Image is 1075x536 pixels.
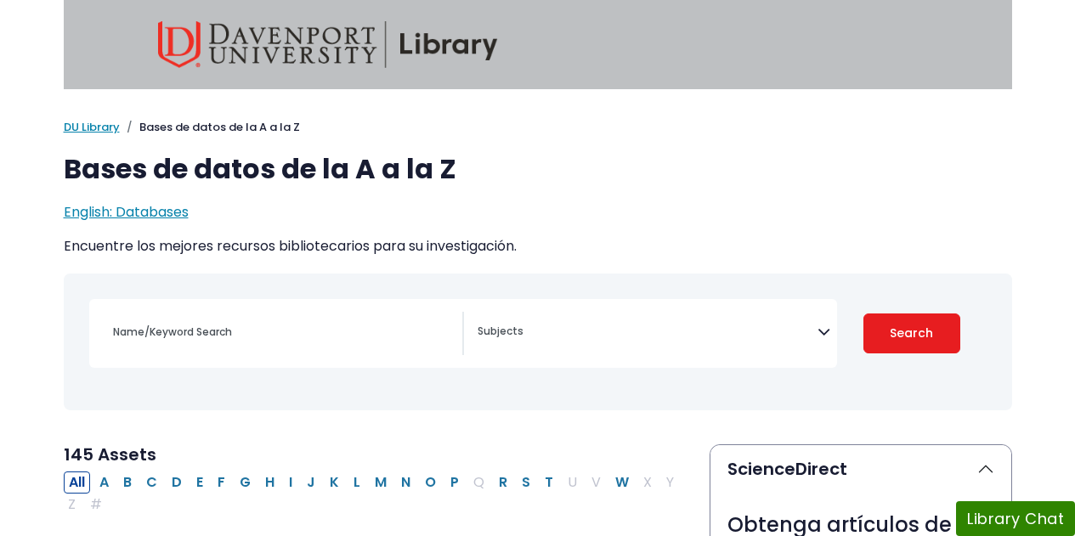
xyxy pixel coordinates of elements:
[396,471,416,494] button: Filter Results N
[64,471,90,494] button: All
[212,471,230,494] button: Filter Results F
[103,319,462,344] input: Name/Keyword Search
[64,236,1012,257] p: Encuentre los mejores recursos bibliotecarios para su investigación.
[494,471,512,494] button: Filter Results R
[302,471,320,494] button: Filter Results J
[64,274,1012,410] nav: Search filters
[64,119,120,135] a: DU Library
[370,471,392,494] button: Filter Results M
[420,471,441,494] button: Filter Results O
[191,471,208,494] button: Filter Results E
[64,119,1012,136] nav: breadcrumb
[710,445,1011,493] button: ScienceDirect
[158,21,498,68] img: Davenport University Library
[478,326,818,340] textarea: Search
[118,471,137,494] button: Filter Results B
[540,471,558,494] button: Filter Results T
[64,153,1012,185] h1: Bases de datos de la A a la Z
[64,202,189,222] a: English: Databases
[235,471,256,494] button: Filter Results G
[863,313,960,353] button: Submit for Search Results
[445,471,464,494] button: Filter Results P
[141,471,162,494] button: Filter Results C
[64,443,156,466] span: 145 Assets
[120,119,300,136] li: Bases de datos de la A a la Z
[284,471,297,494] button: Filter Results I
[610,471,634,494] button: Filter Results W
[956,501,1075,536] button: Library Chat
[94,471,114,494] button: Filter Results A
[64,471,681,513] div: Alpha-list to filter by first letter of database name
[517,471,535,494] button: Filter Results S
[325,471,344,494] button: Filter Results K
[348,471,365,494] button: Filter Results L
[260,471,280,494] button: Filter Results H
[167,471,187,494] button: Filter Results D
